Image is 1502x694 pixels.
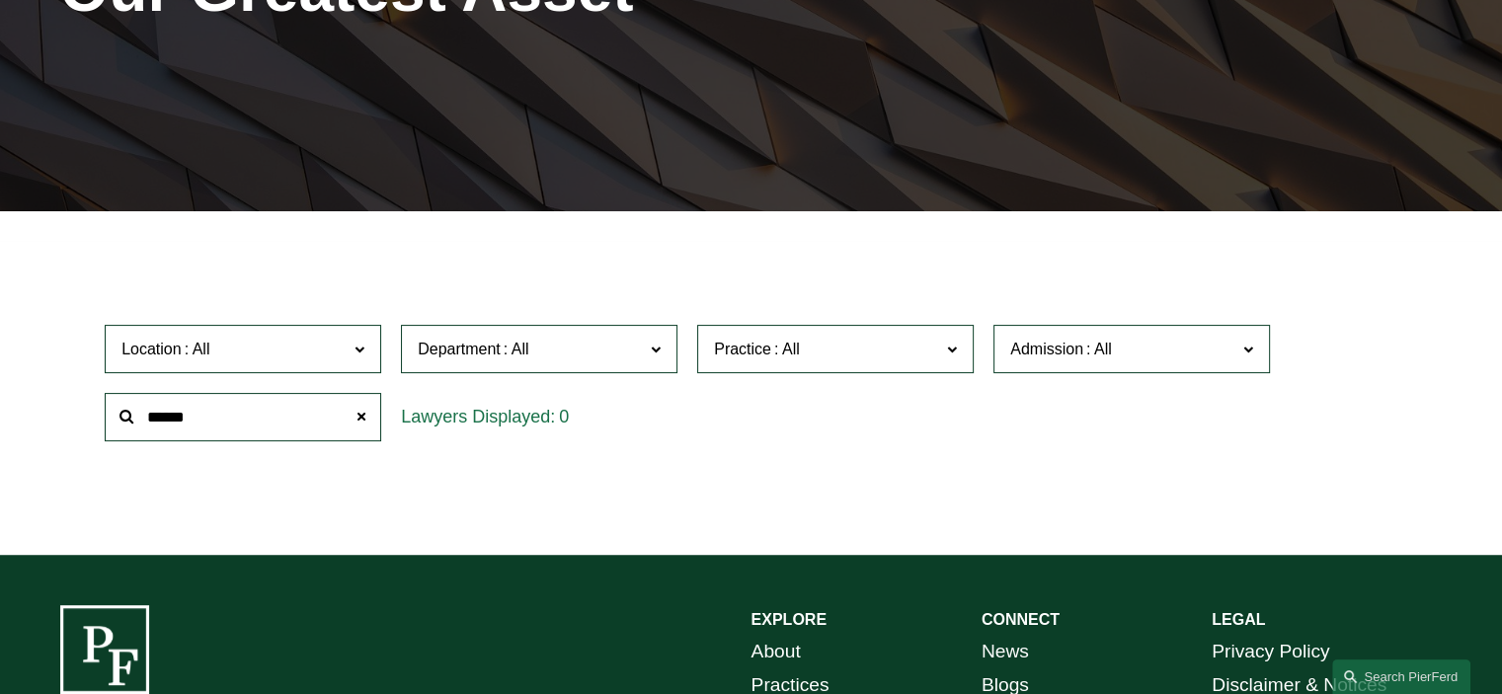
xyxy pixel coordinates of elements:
a: Search this site [1332,659,1470,694]
a: News [982,635,1029,669]
a: Privacy Policy [1212,635,1329,669]
strong: LEGAL [1212,611,1265,628]
span: Admission [1010,341,1083,357]
a: About [751,635,801,669]
strong: EXPLORE [751,611,827,628]
span: 0 [559,407,569,426]
span: Practice [714,341,771,357]
span: Department [418,341,501,357]
strong: CONNECT [982,611,1060,628]
span: Location [121,341,182,357]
